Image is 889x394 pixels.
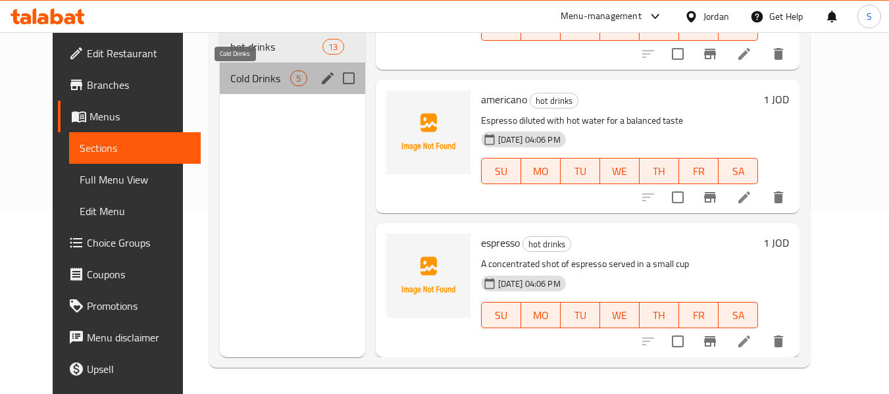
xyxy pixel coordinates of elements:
[600,158,640,184] button: WE
[526,162,555,181] span: MO
[87,330,191,345] span: Menu disclaimer
[640,302,679,328] button: TH
[80,203,191,219] span: Edit Menu
[220,31,365,62] div: hot drinks13
[323,41,343,53] span: 13
[724,18,753,37] span: SA
[566,306,595,325] span: TU
[493,278,566,290] span: [DATE] 04:06 PM
[694,38,726,70] button: Branch-specific-item
[694,326,726,357] button: Branch-specific-item
[530,93,578,109] div: hot drinks
[763,234,789,252] h6: 1 JOD
[487,306,516,325] span: SU
[640,158,679,184] button: TH
[736,189,752,205] a: Edit menu item
[481,112,759,129] p: Espresso diluted with hot water for a balanced taste
[867,9,872,24] span: S
[684,18,713,37] span: FR
[89,109,191,124] span: Menus
[724,162,753,181] span: SA
[481,158,521,184] button: SU
[645,18,674,37] span: TH
[561,302,600,328] button: TU
[58,101,201,132] a: Menus
[521,302,561,328] button: MO
[724,306,753,325] span: SA
[87,235,191,251] span: Choice Groups
[58,353,201,385] a: Upsell
[58,69,201,101] a: Branches
[703,9,729,24] div: Jordan
[684,306,713,325] span: FR
[58,322,201,353] a: Menu disclaimer
[605,18,634,37] span: WE
[605,306,634,325] span: WE
[318,68,338,88] button: edit
[487,18,516,37] span: SU
[230,70,290,86] span: Cold Drinks
[523,237,571,252] span: hot drinks
[80,172,191,187] span: Full Menu View
[87,77,191,93] span: Branches
[87,361,191,377] span: Upsell
[58,290,201,322] a: Promotions
[58,37,201,69] a: Edit Restaurant
[679,302,719,328] button: FR
[561,158,600,184] button: TU
[58,227,201,259] a: Choice Groups
[645,162,674,181] span: TH
[87,45,191,61] span: Edit Restaurant
[481,302,521,328] button: SU
[694,182,726,213] button: Branch-specific-item
[605,162,634,181] span: WE
[87,266,191,282] span: Coupons
[600,302,640,328] button: WE
[763,38,794,70] button: delete
[679,158,719,184] button: FR
[291,72,306,85] span: 5
[763,90,789,109] h6: 1 JOD
[87,298,191,314] span: Promotions
[69,195,201,227] a: Edit Menu
[719,302,758,328] button: SA
[664,40,692,68] span: Select to update
[69,164,201,195] a: Full Menu View
[481,233,520,253] span: espresso
[684,162,713,181] span: FR
[220,26,365,99] nav: Menu sections
[80,140,191,156] span: Sections
[526,18,555,37] span: MO
[290,70,307,86] div: items
[69,132,201,164] a: Sections
[521,158,561,184] button: MO
[230,39,322,55] span: hot drinks
[566,18,595,37] span: TU
[736,333,752,349] a: Edit menu item
[493,134,566,146] span: [DATE] 04:06 PM
[664,328,692,355] span: Select to update
[530,93,578,109] span: hot drinks
[763,182,794,213] button: delete
[526,306,555,325] span: MO
[386,90,470,174] img: americano
[487,162,516,181] span: SU
[664,184,692,211] span: Select to update
[736,46,752,62] a: Edit menu item
[220,62,365,94] div: Cold Drinks5edit
[566,162,595,181] span: TU
[322,39,343,55] div: items
[58,259,201,290] a: Coupons
[386,234,470,318] img: espresso
[481,89,527,109] span: americano
[763,326,794,357] button: delete
[522,236,571,252] div: hot drinks
[561,9,642,24] div: Menu-management
[481,256,759,272] p: A concentrated shot of espresso served in a small cup
[645,306,674,325] span: TH
[719,158,758,184] button: SA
